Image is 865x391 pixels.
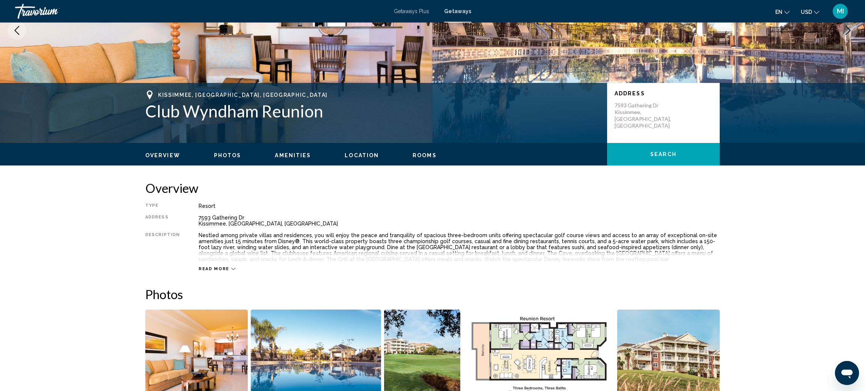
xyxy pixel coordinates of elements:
[275,152,311,158] span: Amenities
[835,361,859,385] iframe: Button to launch messaging window
[275,152,311,159] button: Amenities
[444,8,471,14] a: Getaways
[801,6,819,17] button: Change currency
[345,152,379,159] button: Location
[145,203,180,209] div: Type
[15,4,386,19] a: Travorium
[413,152,437,159] button: Rooms
[413,152,437,158] span: Rooms
[8,21,26,40] button: Previous image
[830,3,850,19] button: User Menu
[145,287,720,302] h2: Photos
[199,215,720,227] div: 7593 Gathering Dr Kissimmee, [GEOGRAPHIC_DATA], [GEOGRAPHIC_DATA]
[145,180,720,195] h2: Overview
[199,266,229,271] span: Read more
[607,143,720,165] button: Search
[345,152,379,158] span: Location
[214,152,241,159] button: Photos
[145,215,180,227] div: Address
[145,101,600,121] h1: Club Wyndham Reunion
[615,102,675,129] p: 7593 Gathering Dr Kissimmee, [GEOGRAPHIC_DATA], [GEOGRAPHIC_DATA]
[145,232,180,262] div: Description
[839,21,857,40] button: Next image
[615,90,712,96] p: Address
[145,152,180,158] span: Overview
[801,9,812,15] span: USD
[199,203,720,209] div: Resort
[775,6,790,17] button: Change language
[199,266,235,272] button: Read more
[650,152,677,158] span: Search
[214,152,241,158] span: Photos
[837,8,844,15] span: MI
[775,9,782,15] span: en
[158,92,328,98] span: Kissimmee, [GEOGRAPHIC_DATA], [GEOGRAPHIC_DATA]
[145,152,180,159] button: Overview
[199,232,720,262] div: Nestled among private villas and residences, you will enjoy the peace and tranquility of spacious...
[394,8,429,14] a: Getaways Plus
